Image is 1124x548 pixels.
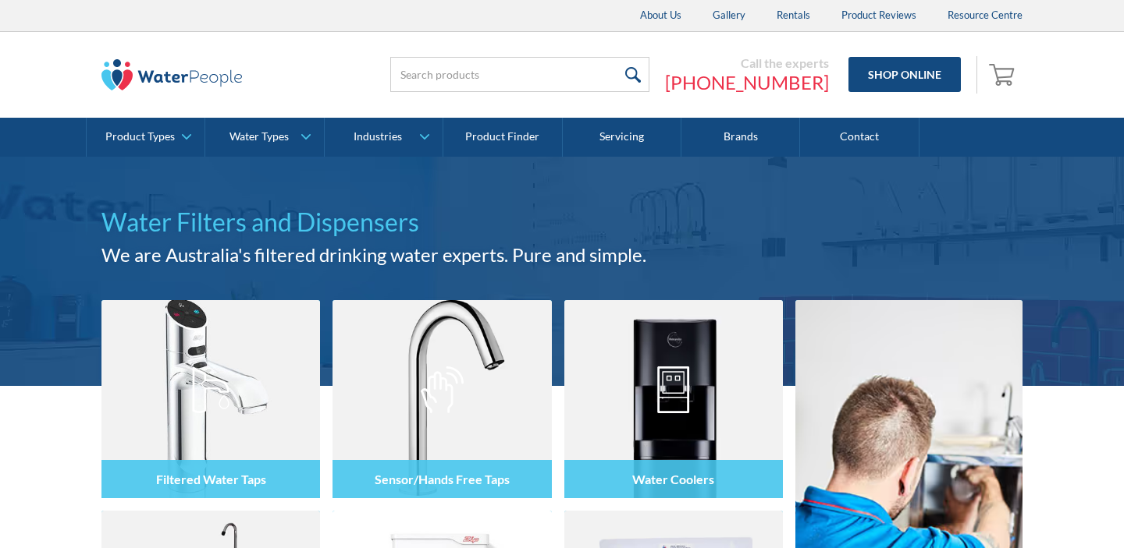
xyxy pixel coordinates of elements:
[681,118,800,157] a: Brands
[985,56,1023,94] a: Open cart
[632,472,714,486] h4: Water Coolers
[333,300,551,498] img: Sensor/Hands Free Taps
[229,130,289,143] div: Water Types
[101,59,242,90] img: The Water People
[105,130,175,143] div: Product Types
[375,472,510,486] h4: Sensor/Hands Free Taps
[564,300,783,498] img: Water Coolers
[101,300,320,498] img: Filtered Water Taps
[205,118,323,157] a: Water Types
[443,118,562,157] a: Product Finder
[989,62,1019,87] img: shopping cart
[156,472,266,486] h4: Filtered Water Taps
[665,55,829,71] div: Call the experts
[354,130,402,143] div: Industries
[848,57,961,92] a: Shop Online
[800,118,919,157] a: Contact
[87,118,205,157] a: Product Types
[563,118,681,157] a: Servicing
[665,71,829,94] a: [PHONE_NUMBER]
[325,118,443,157] a: Industries
[390,57,649,92] input: Search products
